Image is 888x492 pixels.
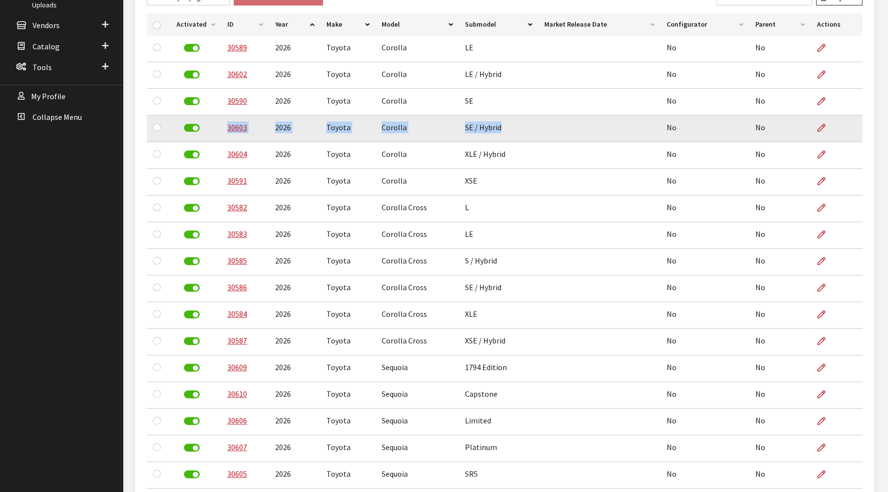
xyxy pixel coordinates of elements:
td: No [749,89,811,115]
td: No [749,115,811,142]
td: No [661,249,749,275]
td: 2026 [269,222,320,249]
td: XLE / Hybrid [459,142,538,169]
th: Parent: activate to sort column ascending [749,13,811,36]
td: No [749,36,811,62]
td: Corolla Cross [376,249,459,275]
td: 2026 [269,435,320,462]
span: My Profile [31,91,66,101]
a: 30589 [227,42,247,52]
a: 30582 [227,202,247,212]
a: 30602 [227,69,247,79]
td: No [661,169,749,195]
th: Submodel: activate to sort column ascending [459,13,538,36]
td: S / Hybrid [459,249,538,275]
td: XSE / Hybrid [459,329,538,355]
td: No [661,195,749,222]
th: Market Release Date: activate to sort column ascending [538,13,661,36]
td: Corolla Cross [376,329,459,355]
td: Toyota [320,462,376,489]
td: Toyota [320,355,376,382]
th: Year: activate to sort column ascending [269,13,320,36]
a: Edit Application [817,169,834,193]
td: No [661,115,749,142]
td: LE [459,222,538,249]
td: Toyota [320,249,376,275]
td: Toyota [320,329,376,355]
td: LE [459,36,538,62]
td: 2026 [269,409,320,435]
a: 30604 [227,149,247,159]
td: 1794 Edition [459,355,538,382]
td: 2026 [269,275,320,302]
label: Deactivate Application [184,284,200,292]
label: Deactivate Application [184,230,200,238]
td: No [661,62,749,89]
td: 2026 [269,62,320,89]
td: Toyota [320,142,376,169]
a: 30610 [227,389,247,399]
td: XSE [459,169,538,195]
td: Toyota [320,275,376,302]
td: No [661,36,749,62]
label: Deactivate Application [184,337,200,345]
a: 30605 [227,469,247,479]
td: 2026 [269,382,320,409]
td: 2026 [269,249,320,275]
td: No [749,249,811,275]
td: No [749,329,811,355]
th: Actions [811,13,862,36]
a: Edit Application [817,435,834,460]
label: Deactivate Application [184,310,200,318]
td: Toyota [320,435,376,462]
td: No [749,169,811,195]
td: Toyota [320,409,376,435]
td: 2026 [269,115,320,142]
td: Toyota [320,89,376,115]
a: 30586 [227,282,247,292]
a: Edit Application [817,62,834,87]
label: Deactivate Application [184,177,200,185]
td: No [749,195,811,222]
td: SE / Hybrid [459,275,538,302]
td: SE [459,89,538,115]
td: No [661,222,749,249]
td: 2026 [269,89,320,115]
td: Toyota [320,115,376,142]
label: Deactivate Application [184,124,200,132]
td: No [661,275,749,302]
td: No [749,142,811,169]
a: 30607 [227,442,247,452]
label: Deactivate Application [184,204,200,212]
label: Deactivate Application [184,417,200,425]
td: No [749,462,811,489]
td: No [661,435,749,462]
a: 30609 [227,362,247,372]
td: Toyota [320,169,376,195]
td: 2026 [269,142,320,169]
td: 2026 [269,355,320,382]
td: Sequoia [376,435,459,462]
td: No [749,222,811,249]
td: 2026 [269,195,320,222]
td: Corolla [376,89,459,115]
a: Edit Application [817,249,834,273]
td: No [661,355,749,382]
label: Deactivate Application [184,390,200,398]
label: Deactivate Application [184,44,200,52]
label: Deactivate Application [184,444,200,452]
a: Edit Application [817,302,834,327]
td: Sequoia [376,462,459,489]
td: Corolla [376,36,459,62]
label: Deactivate Application [184,151,200,158]
td: No [661,302,749,329]
th: Make: activate to sort column ascending [320,13,376,36]
span: Vendors [33,21,60,31]
td: SR5 [459,462,538,489]
td: No [749,382,811,409]
td: No [661,382,749,409]
th: ID: activate to sort column ascending [221,13,269,36]
td: L [459,195,538,222]
a: 30585 [227,256,247,265]
td: No [749,275,811,302]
